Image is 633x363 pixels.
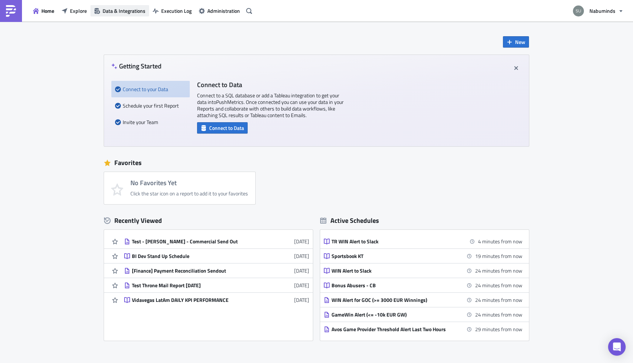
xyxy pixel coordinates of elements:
time: 2025-08-04T08:36:29Z [294,252,309,260]
div: Open Intercom Messenger [608,338,626,356]
div: Test Throne Mail Report [DATE] [132,282,260,289]
h4: No Favorites Yet [130,179,248,187]
div: Active Schedules [320,216,379,225]
span: Nabuminds [589,7,615,15]
time: 2025-03-05T14:17:06Z [294,296,309,304]
span: Connect to Data [209,124,244,132]
time: 2025-09-19 09:00 [475,311,522,318]
a: Sportsbook KT19 minutes from now [324,249,522,263]
button: Data & Integrations [90,5,149,16]
a: Test - [PERSON_NAME] - Commercial Send Out[DATE] [124,234,309,248]
time: 2025-07-18T10:32:54Z [294,267,309,274]
img: PushMetrics [5,5,17,17]
div: [Finance] Payment Reconciliation Sendout [132,267,260,274]
a: Bonus Abusers - CB24 minutes from now [324,278,522,292]
a: Test Throne Mail Report [DATE][DATE] [124,278,309,292]
div: GameWin Alert (<= -10k EUR GW) [332,311,460,318]
div: Schedule your first Report [115,97,186,114]
div: WIN Alert to Slack [332,267,460,274]
div: Sportsbook KT [332,253,460,259]
time: 2025-09-19 09:00 [475,267,522,274]
a: TR WIN Alert to Slack4 minutes from now [324,234,522,248]
a: GameWin Alert (<= -10k EUR GW)24 minutes from now [324,307,522,322]
button: Explore [58,5,90,16]
a: Connect to Data [197,123,248,131]
button: Nabuminds [569,3,628,19]
div: Vidavegas LatAm DAILY KPI PERFORMANCE [132,297,260,303]
span: Home [41,7,54,15]
span: Administration [207,7,240,15]
h4: Connect to Data [197,81,344,89]
time: 2025-09-19 09:00 [475,281,522,289]
div: Click the star icon on a report to add it to your favorites [130,190,248,197]
p: Connect to a SQL database or add a Tableau integration to get your data into PushMetrics . Once c... [197,92,344,119]
span: Execution Log [161,7,192,15]
a: WIN Alert for GOC (>= 3000 EUR Winnings)24 minutes from now [324,293,522,307]
div: Test - [PERSON_NAME] - Commercial Send Out [132,238,260,245]
time: 2025-09-19 09:05 [475,325,522,333]
div: Recently Viewed [104,215,313,226]
div: Connect to your Data [115,81,186,97]
div: Avos Game Provider Threshold Alert Last Two Hours [332,326,460,333]
button: Execution Log [149,5,195,16]
img: Avatar [572,5,585,17]
span: Explore [70,7,87,15]
div: BI Dev Stand Up Schedule [132,253,260,259]
a: Vidavegas LatAm DAILY KPI PERFORMANCE[DATE] [124,293,309,307]
span: Data & Integrations [103,7,145,15]
div: Favorites [104,157,529,168]
div: Invite your Team [115,114,186,130]
a: Avos Game Provider Threshold Alert Last Two Hours29 minutes from now [324,322,522,336]
button: Home [29,5,58,16]
time: 2025-09-19 08:55 [475,252,522,260]
a: [Finance] Payment Reconciliation Sendout[DATE] [124,263,309,278]
div: WIN Alert for GOC (>= 3000 EUR Winnings) [332,297,460,303]
span: New [515,38,525,46]
a: WIN Alert to Slack24 minutes from now [324,263,522,278]
time: 2025-07-11T12:28:21Z [294,281,309,289]
time: 2025-09-19 09:00 [475,296,522,304]
a: BI Dev Stand Up Schedule[DATE] [124,249,309,263]
button: Administration [195,5,244,16]
button: Connect to Data [197,122,248,134]
time: 2025-08-15T11:39:33Z [294,237,309,245]
button: New [503,36,529,48]
time: 2025-09-19 08:40 [478,237,522,245]
div: TR WIN Alert to Slack [332,238,460,245]
div: Bonus Abusers - CB [332,282,460,289]
h4: Getting Started [111,62,162,70]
